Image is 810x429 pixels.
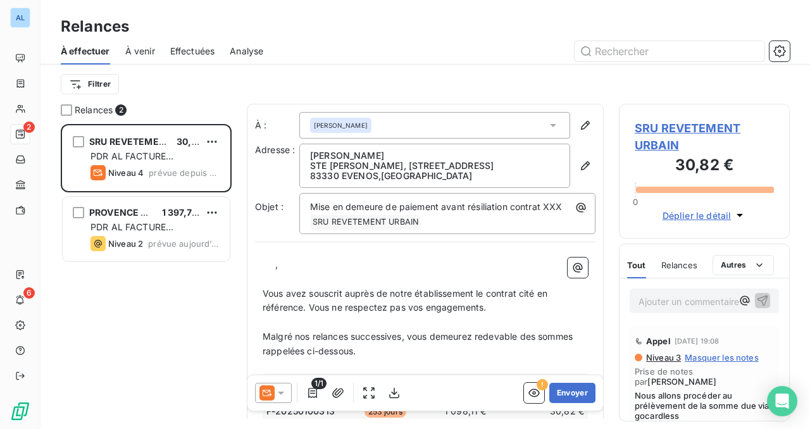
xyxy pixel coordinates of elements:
[663,209,732,222] span: Déplier le détail
[255,201,283,212] span: Objet :
[10,401,30,421] img: Logo LeanPay
[275,259,278,270] span: ,
[61,124,232,429] div: grid
[635,366,774,387] span: Prise de notes par
[549,383,595,403] button: Envoyer
[255,119,299,132] label: À :
[627,260,646,270] span: Tout
[506,404,585,418] td: 30,82 €
[263,331,575,356] span: Malgré nos relances successives, vous demeurez redevable des sommes rappelées ci-dessous.
[310,201,563,212] span: Mise en demeure de paiement avant résiliation contrat XXX
[685,352,759,363] span: Masquer les notes
[659,208,751,223] button: Déplier le détail
[162,207,206,218] span: 1 397,72 €
[23,287,35,299] span: 6
[645,352,681,363] span: Niveau 3
[646,336,671,346] span: Appel
[661,260,697,270] span: Relances
[10,8,30,28] div: AL
[149,168,220,178] span: prévue depuis 3 jours
[310,151,559,161] p: [PERSON_NAME]
[230,45,263,58] span: Analyse
[90,221,173,245] span: PDR AL FACTURE [PERSON_NAME]
[310,161,559,171] p: STE [PERSON_NAME], [STREET_ADDRESS]
[115,104,127,116] span: 2
[170,45,215,58] span: Effectuées
[310,171,559,181] p: 83330 EVENOS , [GEOGRAPHIC_DATA]
[713,255,774,275] button: Autres
[90,151,173,174] span: PDR AL FACTURE [PERSON_NAME]
[675,337,720,345] span: [DATE] 19:08
[108,239,143,249] span: Niveau 2
[255,144,295,155] span: Adresse :
[61,15,129,38] h3: Relances
[89,207,163,218] span: PROVENCE CHIC
[314,121,368,130] span: [PERSON_NAME]
[635,120,774,154] span: SRU REVETEMENT URBAIN
[426,404,505,418] td: 1 098,11 €
[108,168,144,178] span: Niveau 4
[647,376,716,387] span: [PERSON_NAME]
[767,386,797,416] div: Open Intercom Messenger
[635,154,774,179] h3: 30,82 €
[575,41,764,61] input: Rechercher
[75,104,113,116] span: Relances
[311,215,420,230] span: SRU REVETEMENT URBAIN
[635,390,774,421] span: Nous allons procéder au prélèvement de la somme due via gocardless
[364,406,406,418] span: 253 jours
[148,239,220,249] span: prévue aujourd’hui
[265,373,586,386] span: Total TTC à régler : 30,82 €
[89,136,208,147] span: SRU REVETEMENT URBAIN
[177,136,211,147] span: 30,82 €
[61,45,110,58] span: À effectuer
[125,45,155,58] span: À venir
[263,288,550,313] span: Vous avez souscrit auprès de notre établissement le contrat cité en référence. Vous ne respectez ...
[633,197,638,207] span: 0
[311,378,327,389] span: 1/1
[61,74,119,94] button: Filtrer
[23,121,35,133] span: 2
[266,405,335,418] span: F-20250100313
